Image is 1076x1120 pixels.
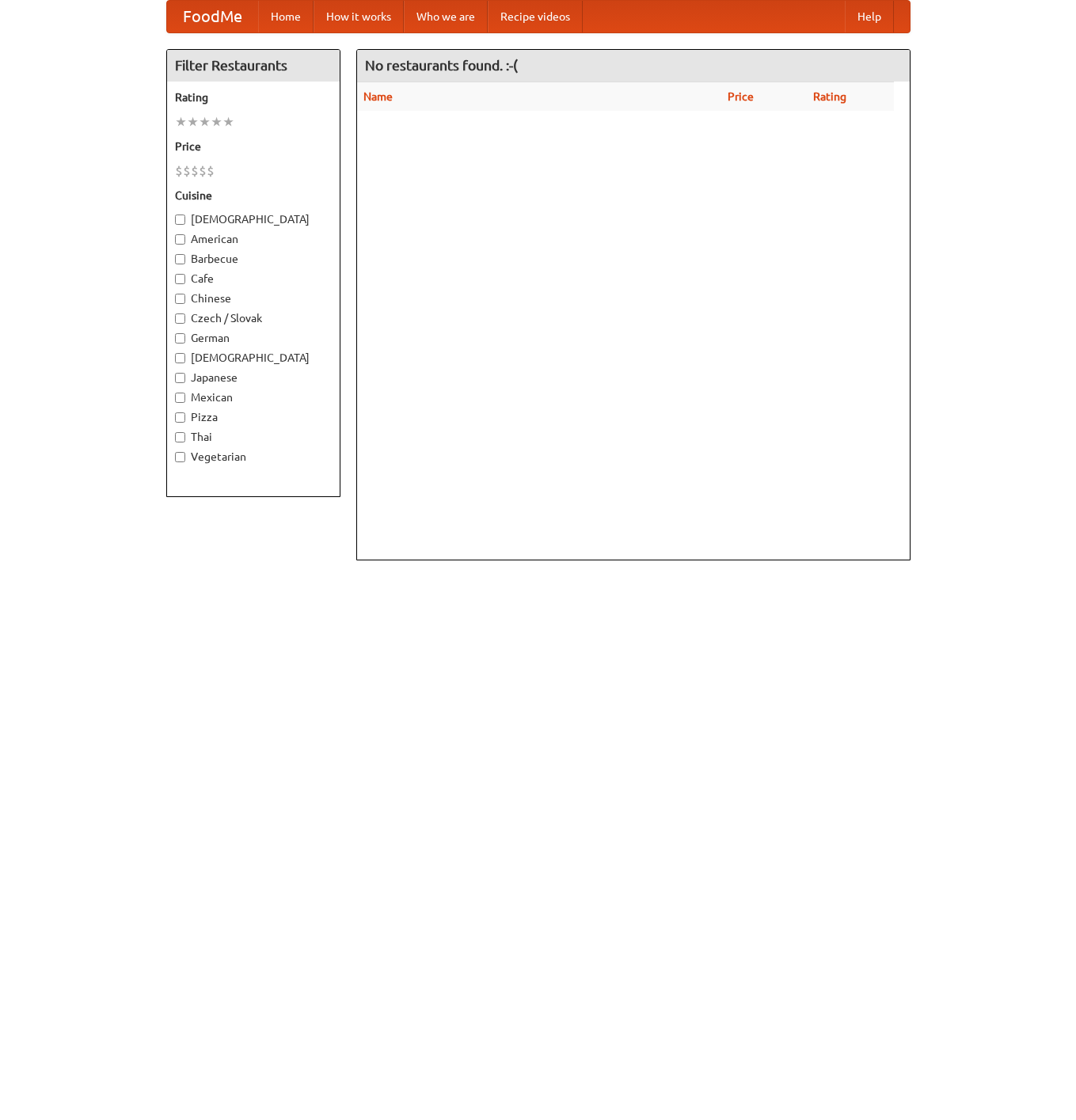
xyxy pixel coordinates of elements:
[175,215,185,225] input: [DEMOGRAPHIC_DATA]
[728,90,754,103] a: Price
[183,162,191,180] li: $
[175,211,332,227] label: [DEMOGRAPHIC_DATA]
[175,330,332,346] label: German
[175,412,185,423] input: Pizza
[199,113,211,131] li: ★
[207,162,215,180] li: $
[175,370,332,385] label: Japanese
[175,373,185,383] input: Japanese
[175,251,332,267] label: Barbecue
[175,274,185,284] input: Cafe
[175,350,332,366] label: [DEMOGRAPHIC_DATA]
[404,1,488,32] a: Who we are
[175,294,185,304] input: Chinese
[845,1,894,32] a: Help
[175,290,332,306] label: Chinese
[175,452,185,462] input: Vegetarian
[175,113,187,131] li: ★
[314,1,404,32] a: How it works
[175,353,185,363] input: [DEMOGRAPHIC_DATA]
[175,231,332,247] label: American
[258,1,314,32] a: Home
[175,254,185,264] input: Barbecue
[175,432,185,442] input: Thai
[199,162,207,180] li: $
[167,50,340,82] h4: Filter Restaurants
[211,113,222,131] li: ★
[175,89,332,105] h5: Rating
[222,113,234,131] li: ★
[175,389,332,405] label: Mexican
[191,162,199,180] li: $
[175,429,332,445] label: Thai
[167,1,258,32] a: FoodMe
[175,234,185,245] input: American
[175,139,332,154] h5: Price
[488,1,583,32] a: Recipe videos
[175,409,332,425] label: Pizza
[175,188,332,203] h5: Cuisine
[175,333,185,344] input: German
[175,310,332,326] label: Czech / Slovak
[175,271,332,287] label: Cafe
[813,90,846,103] a: Rating
[365,58,518,73] ng-pluralize: No restaurants found. :-(
[363,90,393,103] a: Name
[187,113,199,131] li: ★
[175,313,185,324] input: Czech / Slovak
[175,162,183,180] li: $
[175,393,185,403] input: Mexican
[175,449,332,465] label: Vegetarian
